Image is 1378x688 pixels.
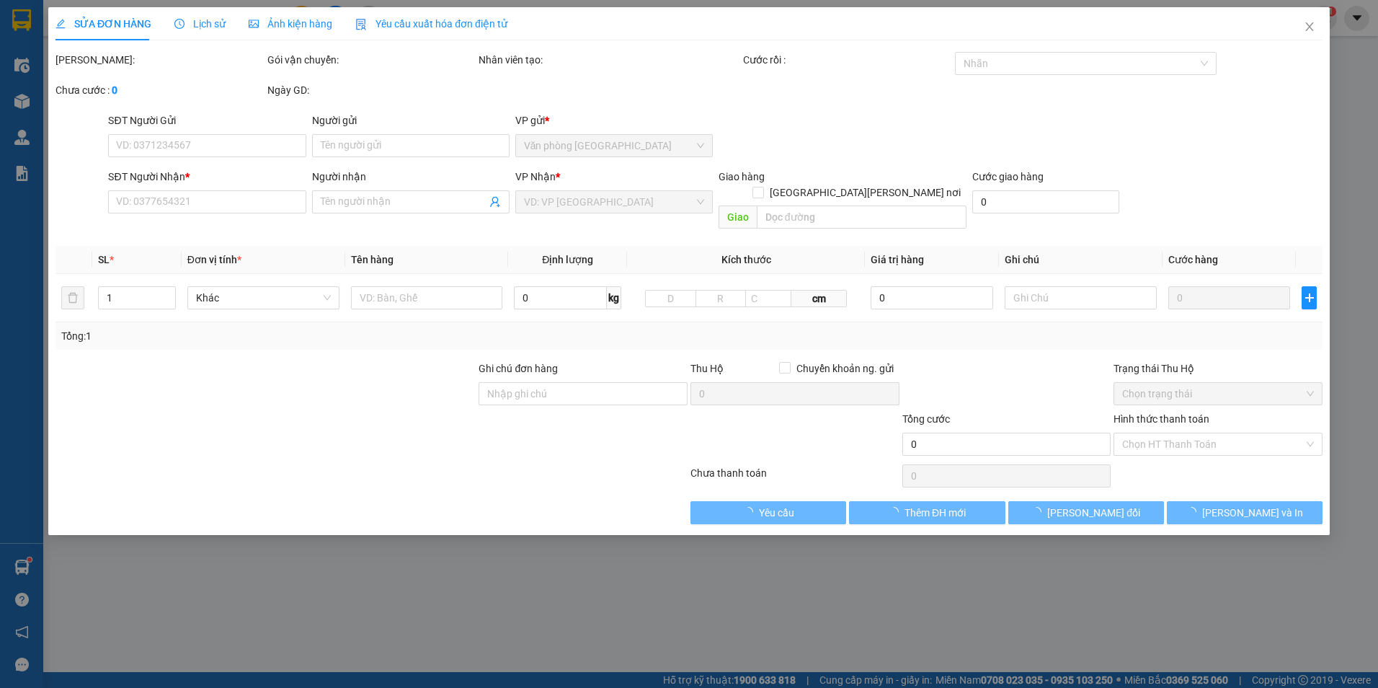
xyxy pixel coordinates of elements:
[267,52,476,68] div: Gói vận chuyển:
[174,18,226,30] span: Lịch sử
[902,413,950,425] span: Tổng cước
[1031,507,1047,517] span: loading
[791,290,848,307] span: cm
[871,254,924,265] span: Giá trị hàng
[311,113,509,128] div: Người gửi
[61,286,84,309] button: delete
[757,206,967,229] input: Dọc đường
[479,382,688,405] input: Ghi chú đơn hàng
[972,171,1044,182] label: Cước giao hàng
[1122,383,1314,405] span: Chọn trạng thái
[311,169,509,185] div: Người nhận
[515,113,713,128] div: VP gửi
[489,196,501,208] span: user-add
[108,113,306,128] div: SĐT Người Gửi
[972,190,1119,213] input: Cước giao hàng
[889,507,904,517] span: loading
[355,18,507,30] span: Yêu cầu xuất hóa đơn điện tử
[55,82,265,98] div: Chưa cước :
[645,290,696,307] input: D
[904,505,966,521] span: Thêm ĐH mới
[479,363,558,374] label: Ghi chú đơn hàng
[1302,286,1317,309] button: plus
[112,84,117,96] b: 0
[355,19,367,30] img: icon
[690,501,846,524] button: Yêu cầu
[1047,505,1140,521] span: [PERSON_NAME] đổi
[849,501,1005,524] button: Thêm ĐH mới
[1008,501,1164,524] button: [PERSON_NAME] đổi
[1304,21,1315,32] span: close
[108,169,306,185] div: SĐT Người Nhận
[1202,505,1303,521] span: [PERSON_NAME] và In
[759,505,794,521] span: Yêu cầu
[61,328,532,344] div: Tổng: 1
[1167,501,1323,524] button: [PERSON_NAME] và In
[350,254,393,265] span: Tên hàng
[350,286,502,309] input: VD: Bàn, Ghế
[1168,254,1217,265] span: Cước hàng
[98,254,110,265] span: SL
[695,290,747,307] input: R
[524,135,704,156] span: Văn phòng Đà Nẵng
[791,361,899,376] span: Chuyển khoản ng. gửi
[187,254,241,265] span: Đơn vị tính
[515,171,556,182] span: VP Nhận
[267,82,476,98] div: Ngày GD:
[743,507,759,517] span: loading
[1113,361,1323,376] div: Trạng thái Thu Hộ
[721,254,771,265] span: Kích thước
[764,185,966,200] span: [GEOGRAPHIC_DATA][PERSON_NAME] nơi
[249,19,259,29] span: picture
[479,52,740,68] div: Nhân viên tạo:
[542,254,593,265] span: Định lượng
[1113,413,1209,425] label: Hình thức thanh toán
[690,363,724,374] span: Thu Hộ
[745,290,791,307] input: C
[719,171,765,182] span: Giao hàng
[999,246,1163,274] th: Ghi chú
[743,52,952,68] div: Cước rồi :
[55,52,265,68] div: [PERSON_NAME]:
[55,19,66,29] span: edit
[1168,286,1290,309] input: 0
[1005,286,1157,309] input: Ghi Chú
[1302,292,1316,304] span: plus
[719,206,757,229] span: Giao
[1186,507,1202,517] span: loading
[689,465,901,490] div: Chưa thanh toán
[1289,7,1330,48] button: Close
[249,18,332,30] span: Ảnh kiện hàng
[55,18,151,30] span: SỬA ĐƠN HÀNG
[196,287,331,309] span: Khác
[174,19,185,29] span: clock-circle
[607,286,621,309] span: kg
